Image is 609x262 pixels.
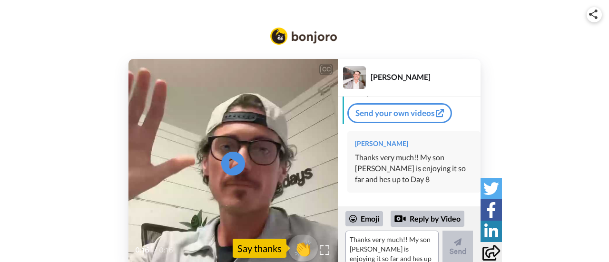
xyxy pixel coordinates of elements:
img: Profile Image [343,66,366,89]
div: Say thanks [233,239,286,258]
button: 👏 [288,234,318,261]
span: / [154,244,157,256]
div: Thanks very much!! My son [PERSON_NAME] is enjoying it so far and hes up to Day 8 [355,152,473,185]
span: 0:16 [135,244,152,256]
div: [PERSON_NAME] [355,139,473,148]
img: ic_share.svg [589,10,598,19]
span: 👏 [288,239,318,258]
div: Reply by Video [394,213,406,224]
img: Bonjoro Logo [270,28,337,45]
img: Full screen [320,245,329,255]
div: Reply by Video [391,211,464,227]
span: 0:16 [159,244,176,256]
div: CC [320,65,332,74]
div: Emoji [345,211,383,226]
div: [PERSON_NAME] [371,72,480,81]
a: Send your own videos [347,103,452,123]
